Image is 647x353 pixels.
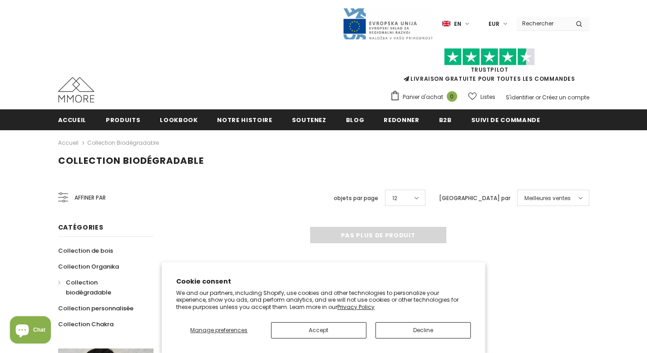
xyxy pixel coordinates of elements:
[468,89,495,105] a: Listes
[346,116,365,124] span: Blog
[66,278,111,297] span: Collection biodégradable
[342,20,433,27] a: Javni Razpis
[403,93,443,102] span: Panier d'achat
[471,109,540,130] a: Suivi de commande
[58,223,104,232] span: Catégories
[439,194,510,203] label: [GEOGRAPHIC_DATA] par
[106,109,140,130] a: Produits
[58,77,94,103] img: Cas MMORE
[442,20,450,28] img: i-lang-1.png
[384,116,419,124] span: Redonner
[58,304,133,313] span: Collection personnalisée
[334,194,378,203] label: objets par page
[454,20,461,29] span: en
[439,109,452,130] a: B2B
[87,139,159,147] a: Collection biodégradable
[489,20,499,29] span: EUR
[58,300,133,316] a: Collection personnalisée
[160,116,198,124] span: Lookbook
[535,93,541,101] span: or
[390,90,462,104] a: Panier d'achat 0
[190,326,247,334] span: Manage preferences
[176,289,471,311] p: We and our partners, including Shopify, use cookies and other technologies to personalize your ex...
[58,320,114,328] span: Collection Chakra
[506,93,534,101] a: S'identifier
[176,322,262,338] button: Manage preferences
[392,194,397,203] span: 12
[217,116,272,124] span: Notre histoire
[471,66,509,74] a: TrustPilot
[384,109,419,130] a: Redonner
[58,246,113,255] span: Collection de bois
[58,109,87,130] a: Accueil
[524,194,571,203] span: Meilleures ventes
[517,17,569,30] input: Search Site
[390,52,589,83] span: LIVRAISON GRATUITE POUR TOUTES LES COMMANDES
[58,316,114,332] a: Collection Chakra
[346,109,365,130] a: Blog
[480,93,495,102] span: Listes
[375,322,471,338] button: Decline
[439,116,452,124] span: B2B
[58,259,119,275] a: Collection Organika
[176,277,471,286] h2: Cookie consent
[471,116,540,124] span: Suivi de commande
[58,243,113,259] a: Collection de bois
[58,116,87,124] span: Accueil
[58,137,79,148] a: Accueil
[58,262,119,271] span: Collection Organika
[271,322,366,338] button: Accept
[106,116,140,124] span: Produits
[74,193,106,203] span: Affiner par
[447,91,457,102] span: 0
[58,154,204,167] span: Collection biodégradable
[337,303,375,311] a: Privacy Policy
[217,109,272,130] a: Notre histoire
[292,109,326,130] a: soutenez
[342,7,433,40] img: Javni Razpis
[444,48,535,66] img: Faites confiance aux étoiles pilotes
[292,116,326,124] span: soutenez
[160,109,198,130] a: Lookbook
[58,275,143,300] a: Collection biodégradable
[542,93,589,101] a: Créez un compte
[7,316,54,346] inbox-online-store-chat: Shopify online store chat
